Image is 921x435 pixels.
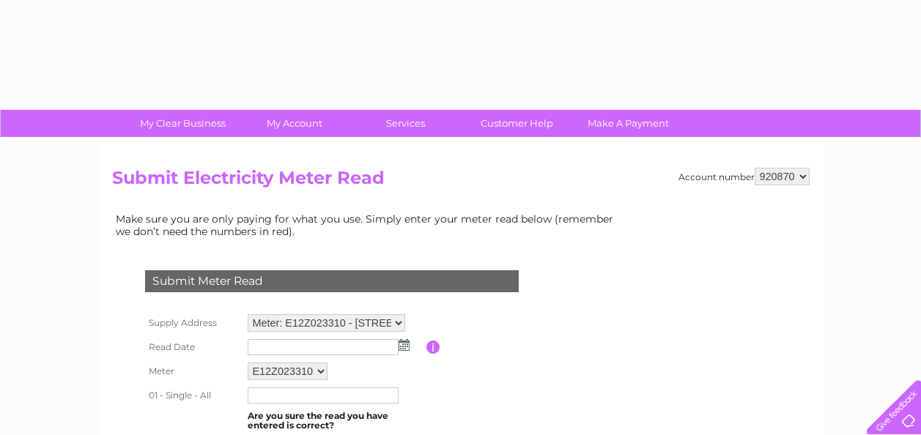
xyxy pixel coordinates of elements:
[426,341,440,354] input: Information
[112,209,625,240] td: Make sure you are only paying for what you use. Simply enter your meter read below (remember we d...
[141,359,244,384] th: Meter
[345,110,466,137] a: Services
[456,110,577,137] a: Customer Help
[244,407,426,435] td: Are you sure the read you have entered is correct?
[678,168,810,185] div: Account number
[112,168,810,196] h2: Submit Electricity Meter Read
[122,110,243,137] a: My Clear Business
[145,270,519,292] div: Submit Meter Read
[141,311,244,335] th: Supply Address
[399,339,410,351] img: ...
[141,335,244,359] th: Read Date
[234,110,355,137] a: My Account
[141,384,244,407] th: 01 - Single - All
[568,110,689,137] a: Make A Payment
